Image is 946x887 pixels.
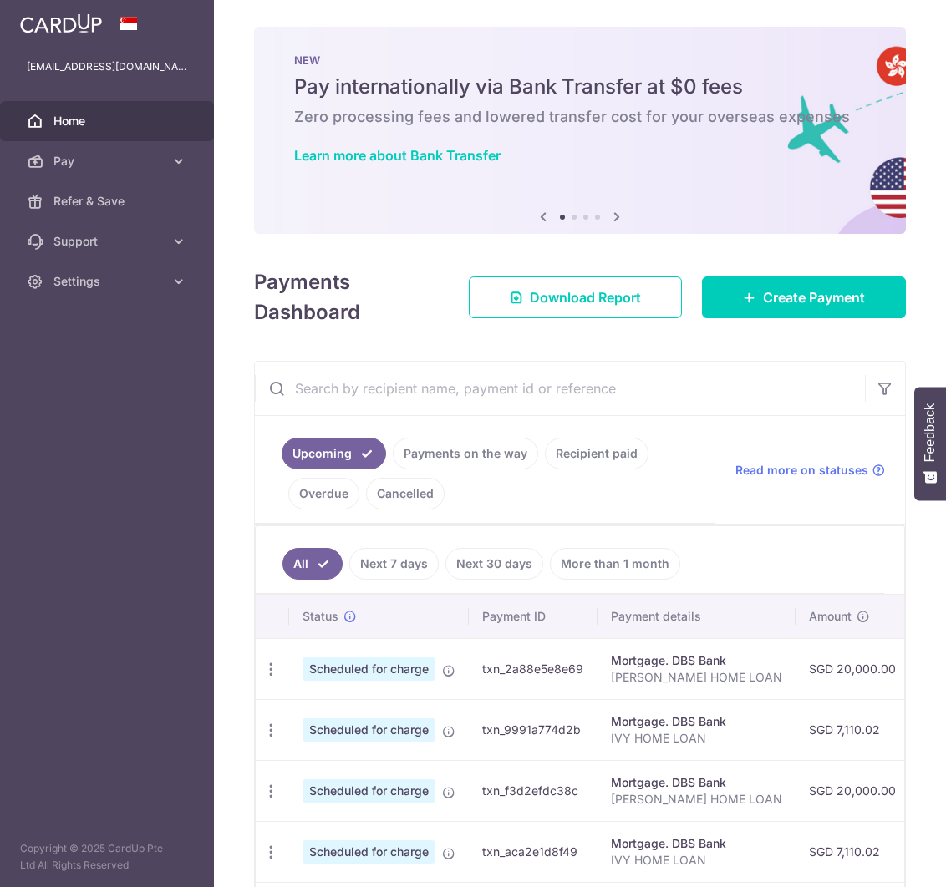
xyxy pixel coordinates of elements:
span: Refer & Save [53,193,164,210]
a: Create Payment [702,276,906,318]
td: SGD 20,000.00 [796,638,909,699]
td: txn_aca2e1d8f49 [469,821,598,882]
span: Scheduled for charge [303,840,435,864]
a: Next 30 days [445,548,543,580]
p: [EMAIL_ADDRESS][DOMAIN_NAME] [27,58,187,75]
div: Mortgage. DBS Bank [611,835,782,852]
th: Payment details [598,595,796,638]
span: Amount [809,608,852,625]
a: Upcoming [282,438,386,469]
span: Support [53,233,164,250]
img: CardUp [20,13,102,33]
button: Feedback - Show survey [914,387,946,500]
td: SGD 7,110.02 [796,821,909,882]
span: Scheduled for charge [303,779,435,803]
span: Pay [53,153,164,170]
a: Download Report [469,276,682,318]
a: Read more on statuses [735,462,885,479]
p: NEW [294,53,866,67]
div: Mortgage. DBS Bank [611,774,782,791]
td: txn_f3d2efdc38c [469,760,598,821]
td: SGD 7,110.02 [796,699,909,760]
p: IVY HOME LOAN [611,730,782,747]
h5: Pay internationally via Bank Transfer at $0 fees [294,73,866,100]
th: Payment ID [469,595,598,638]
p: IVY HOME LOAN [611,852,782,869]
span: Feedback [923,403,938,462]
a: All [282,548,343,580]
span: Download Report [530,287,641,307]
a: More than 1 month [550,548,680,580]
a: Payments on the way [393,438,538,469]
td: txn_2a88e5e8e69 [469,638,598,699]
span: Scheduled for charge [303,718,435,742]
a: Cancelled [366,478,445,509]
p: [PERSON_NAME] HOME LOAN [611,791,782,808]
div: Mortgage. DBS Bank [611,652,782,669]
input: Search by recipient name, payment id or reference [255,362,865,415]
span: Create Payment [763,287,865,307]
a: Recipient paid [545,438,648,469]
h6: Zero processing fees and lowered transfer cost for your overseas expenses [294,107,866,127]
span: Home [53,113,164,129]
h4: Payments Dashboard [254,267,439,327]
td: SGD 20,000.00 [796,760,909,821]
span: Settings [53,273,164,290]
a: Learn more about Bank Transfer [294,147,501,164]
img: Bank transfer banner [254,27,906,234]
span: Scheduled for charge [303,657,435,681]
a: Overdue [288,478,359,509]
div: Mortgage. DBS Bank [611,713,782,730]
p: [PERSON_NAME] HOME LOAN [611,669,782,686]
span: Read more on statuses [735,462,868,479]
span: Status [303,608,338,625]
td: txn_9991a774d2b [469,699,598,760]
a: Next 7 days [349,548,439,580]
